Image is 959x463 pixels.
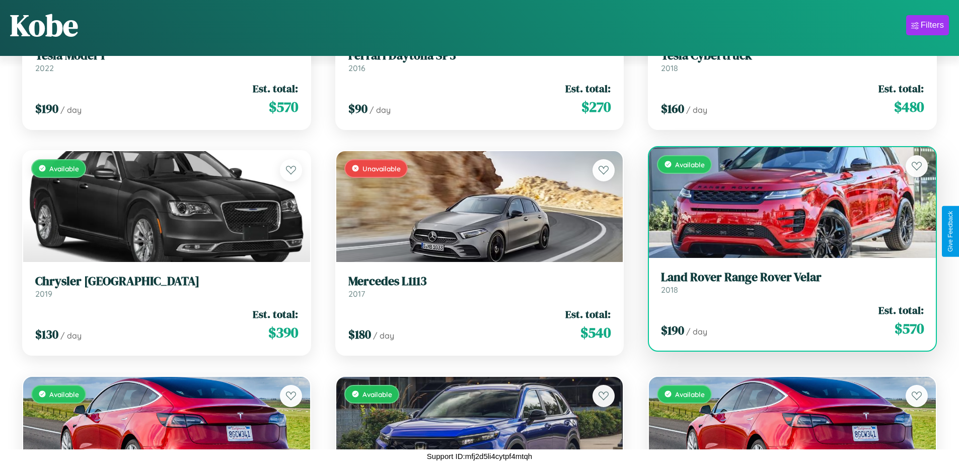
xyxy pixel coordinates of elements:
[373,330,394,341] span: / day
[894,97,924,117] span: $ 480
[661,285,678,295] span: 2018
[49,390,79,399] span: Available
[427,449,532,463] p: Support ID: mfj2d5li4cytpf4mtqh
[661,100,684,117] span: $ 160
[686,105,707,115] span: / day
[565,81,611,96] span: Est. total:
[60,330,82,341] span: / day
[895,318,924,339] span: $ 570
[35,274,298,299] a: Chrysler [GEOGRAPHIC_DATA]2019
[268,322,298,343] span: $ 390
[35,289,52,299] span: 2019
[580,322,611,343] span: $ 540
[906,15,949,35] button: Filters
[348,289,365,299] span: 2017
[348,326,371,343] span: $ 180
[348,274,611,289] h3: Mercedes L1113
[348,63,365,73] span: 2016
[60,105,82,115] span: / day
[661,48,924,73] a: Tesla Cybertruck2018
[253,307,298,321] span: Est. total:
[348,48,611,73] a: Ferrari Daytona SP32016
[661,270,924,285] h3: Land Rover Range Rover Velar
[921,20,944,30] div: Filters
[35,63,54,73] span: 2022
[565,307,611,321] span: Est. total:
[35,326,58,343] span: $ 130
[661,270,924,295] a: Land Rover Range Rover Velar2018
[35,48,298,73] a: Tesla Model Y2022
[675,160,705,169] span: Available
[10,5,78,46] h1: Kobe
[370,105,391,115] span: / day
[686,326,707,337] span: / day
[49,164,79,173] span: Available
[661,322,684,339] span: $ 190
[35,274,298,289] h3: Chrysler [GEOGRAPHIC_DATA]
[362,390,392,399] span: Available
[253,81,298,96] span: Est. total:
[947,211,954,252] div: Give Feedback
[269,97,298,117] span: $ 570
[878,81,924,96] span: Est. total:
[35,48,298,63] h3: Tesla Model Y
[661,48,924,63] h3: Tesla Cybertruck
[675,390,705,399] span: Available
[581,97,611,117] span: $ 270
[35,100,58,117] span: $ 190
[878,303,924,317] span: Est. total:
[348,100,367,117] span: $ 90
[348,48,611,63] h3: Ferrari Daytona SP3
[661,63,678,73] span: 2018
[348,274,611,299] a: Mercedes L11132017
[362,164,401,173] span: Unavailable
